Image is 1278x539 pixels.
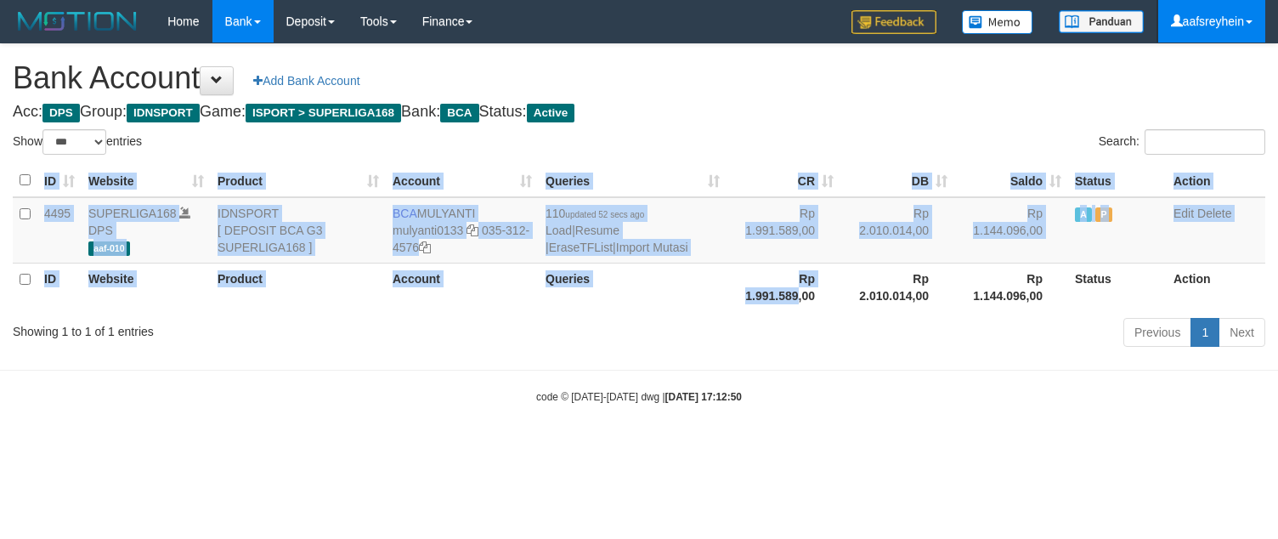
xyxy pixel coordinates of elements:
th: Product: activate to sort column ascending [211,164,386,197]
span: Active [1075,207,1092,222]
a: mulyanti0133 [393,224,463,237]
a: Resume [575,224,619,237]
th: Status [1068,164,1167,197]
span: BCA [440,104,478,122]
th: Rp 1.991.589,00 [727,263,840,311]
td: Rp 1.991.589,00 [727,197,840,264]
a: Copy mulyanti0133 to clipboard [467,224,478,237]
th: CR: activate to sort column ascending [727,164,840,197]
th: Status [1068,263,1167,311]
h4: Acc: Group: Game: Bank: Status: [13,104,1265,121]
a: Edit [1173,207,1194,220]
a: 1 [1190,318,1219,347]
span: BCA [393,207,417,220]
h1: Bank Account [13,61,1265,95]
strong: [DATE] 17:12:50 [665,391,742,403]
th: Account [386,263,539,311]
td: Rp 2.010.014,00 [840,197,954,264]
label: Show entries [13,129,142,155]
th: Queries [539,263,727,311]
td: 4495 [37,197,82,264]
td: DPS [82,197,211,264]
img: MOTION_logo.png [13,9,142,34]
select: Showentries [42,129,106,155]
a: SUPERLIGA168 [88,207,177,220]
th: Product [211,263,386,311]
th: Website [82,263,211,311]
td: MULYANTI 035-312-4576 [386,197,539,264]
td: IDNSPORT [ DEPOSIT BCA G3 SUPERLIGA168 ] [211,197,386,264]
td: Rp 1.144.096,00 [954,197,1068,264]
label: Search: [1099,129,1265,155]
a: Copy 0353124576 to clipboard [419,241,431,254]
th: Action [1167,263,1265,311]
span: | | | [546,207,688,254]
div: Showing 1 to 1 of 1 entries [13,316,520,340]
a: Add Bank Account [242,66,370,95]
span: Paused [1095,207,1112,222]
img: Feedback.jpg [851,10,936,34]
th: ID: activate to sort column ascending [37,164,82,197]
small: code © [DATE]-[DATE] dwg | [536,391,742,403]
th: Saldo: activate to sort column ascending [954,164,1068,197]
a: EraseTFList [549,241,613,254]
a: Delete [1197,207,1231,220]
th: ID [37,263,82,311]
img: Button%20Memo.svg [962,10,1033,34]
span: updated 52 secs ago [565,210,644,219]
img: panduan.png [1059,10,1144,33]
span: IDNSPORT [127,104,200,122]
a: Load [546,224,572,237]
span: 110 [546,207,644,220]
th: Rp 1.144.096,00 [954,263,1068,311]
th: Action [1167,164,1265,197]
th: Website: activate to sort column ascending [82,164,211,197]
span: ISPORT > SUPERLIGA168 [246,104,401,122]
input: Search: [1145,129,1265,155]
th: Rp 2.010.014,00 [840,263,954,311]
a: Import Mutasi [616,241,688,254]
th: DB: activate to sort column ascending [840,164,954,197]
span: aaf-010 [88,241,130,256]
th: Account: activate to sort column ascending [386,164,539,197]
a: Previous [1123,318,1191,347]
span: Active [527,104,575,122]
span: DPS [42,104,80,122]
th: Queries: activate to sort column ascending [539,164,727,197]
a: Next [1219,318,1265,347]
